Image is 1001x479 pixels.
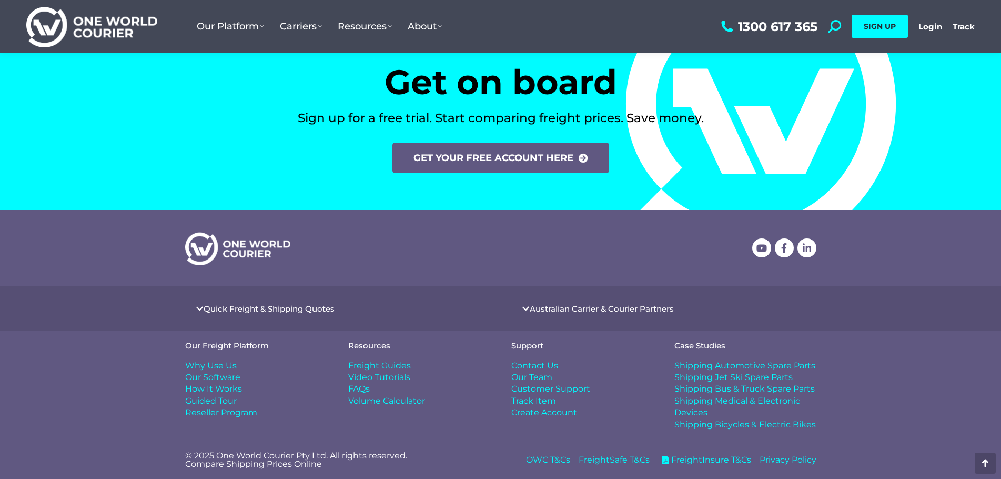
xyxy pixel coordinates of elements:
a: Volume Calculator [348,395,490,407]
h2: Get on board [185,65,816,99]
span: FreightInsure T&Cs [669,454,751,466]
span: Freight Guides [348,360,411,372]
span: Reseller Program [185,407,257,418]
a: FreightInsure T&Cs [658,454,751,466]
a: Carriers [272,10,330,43]
a: SIGN UP [852,15,908,38]
h4: Case Studies [674,342,816,350]
a: Why Use Us [185,360,327,372]
a: How It Works [185,383,327,395]
span: Customer Support [511,383,590,395]
a: Contact Us [511,360,653,372]
a: Customer Support [511,383,653,395]
a: Track [953,22,975,32]
span: Contact Us [511,360,558,372]
a: Video Tutorials [348,372,490,383]
a: FAQs [348,383,490,395]
a: Shipping Automotive Spare Parts [674,360,816,372]
a: Get your free account here [392,143,609,173]
a: Our Team [511,372,653,383]
a: Shipping Jet Ski Spare Parts [674,372,816,383]
span: Track Item [511,395,556,407]
a: Quick Freight & Shipping Quotes [204,305,335,313]
span: Video Tutorials [348,372,410,383]
a: Shipping Bus & Truck Spare Parts [674,383,816,395]
span: Shipping Automotive Spare Parts [674,360,815,372]
a: Guided Tour [185,395,327,407]
span: Create Account [511,407,577,418]
span: Our Platform [197,21,264,32]
span: Carriers [280,21,322,32]
span: About [408,21,442,32]
span: Shipping Bus & Truck Spare Parts [674,383,815,395]
span: Guided Tour [185,395,237,407]
span: FAQs [348,383,370,395]
span: Shipping Jet Ski Spare Parts [674,372,793,383]
a: Login [918,22,942,32]
span: Resources [338,21,392,32]
a: Reseller Program [185,407,327,418]
h4: Our Freight Platform [185,342,327,350]
span: SIGN UP [864,22,896,31]
a: Privacy Policy [760,454,816,466]
a: Shipping Bicycles & Electric Bikes [674,419,816,431]
a: OWC T&Cs [526,454,570,466]
a: Create Account [511,407,653,418]
a: FreightSafe T&Cs [579,454,650,466]
a: Australian Carrier & Courier Partners [530,305,674,313]
span: How It Works [185,383,242,395]
span: Why Use Us [185,360,237,372]
h4: Resources [348,342,490,350]
a: Freight Guides [348,360,490,372]
a: About [400,10,450,43]
a: Resources [330,10,400,43]
span: Volume Calculator [348,395,425,407]
img: One World Courier [26,5,157,48]
a: Our Platform [189,10,272,43]
h4: Support [511,342,653,350]
h3: Sign up for a free trial. Start comparing freight prices. Save money. [185,109,816,126]
span: Our Software [185,372,240,383]
a: Our Software [185,372,327,383]
a: Track Item [511,395,653,407]
p: © 2025 One World Courier Pty Ltd. All rights reserved. Compare Shipping Prices Online [185,452,490,468]
a: Shipping Medical & Electronic Devices [674,395,816,419]
a: 1300 617 365 [719,20,817,33]
span: Our Team [511,372,552,383]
